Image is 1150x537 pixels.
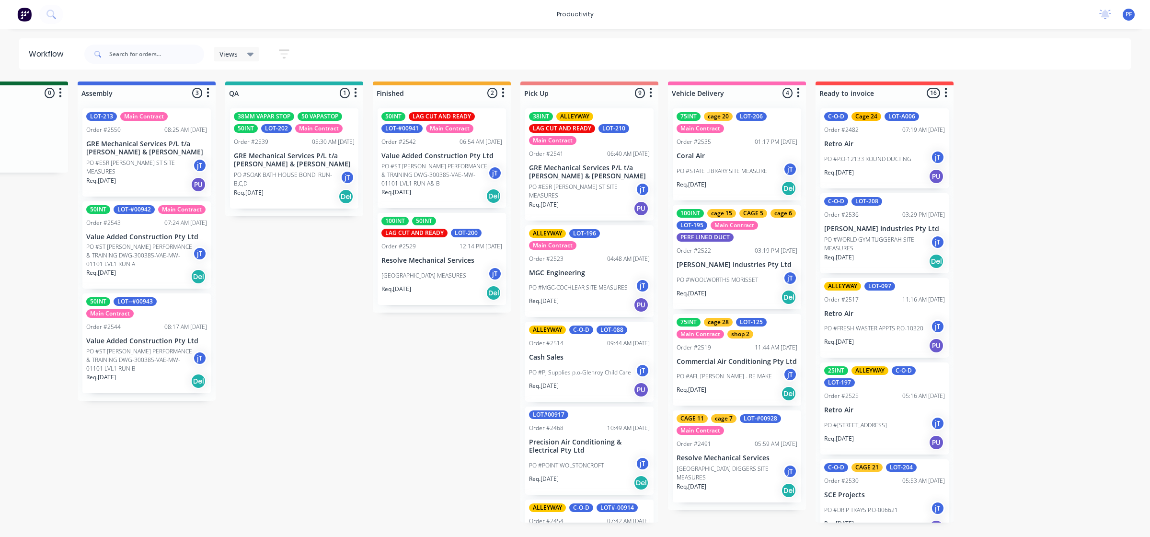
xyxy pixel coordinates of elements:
[770,209,796,218] div: cage 6
[529,503,566,512] div: ALLEYWAY
[381,229,448,237] div: LAG CUT AND READY
[824,210,859,219] div: Order #2536
[824,235,931,253] p: PO #WORLD GYM TUGGERAH SITE MEASURES
[824,434,854,443] p: Req. [DATE]
[191,374,206,389] div: Del
[525,108,654,221] div: 38INTALLEYWAYLAG CUT AND READYLOT-210Main ContractOrder #254106:40 AM [DATE]GRE Mechanical Servic...
[529,200,559,209] p: Req. [DATE]
[635,456,650,471] div: jT
[824,421,887,430] p: PO #[STREET_ADDRESS]
[864,282,895,291] div: LOT-097
[783,162,797,176] div: jT
[529,297,559,305] p: Req. [DATE]
[824,406,945,414] p: Retro Air
[824,378,855,387] div: LOT-197
[783,271,797,285] div: jT
[931,416,945,431] div: jT
[381,242,416,251] div: Order #2529
[529,241,576,250] div: Main Contract
[892,366,916,375] div: C-O-D
[824,491,945,499] p: SCE Projects
[164,219,207,227] div: 07:24 AM [DATE]
[529,229,566,238] div: ALLEYWAY
[378,108,506,208] div: 50INTLAG CUT AND READYLOT-#00941Main ContractOrder #254206:54 AM [DATE]Value Added Construction P...
[824,477,859,485] div: Order #2530
[340,170,355,185] div: jT
[607,255,650,263] div: 04:48 AM [DATE]
[931,235,945,249] div: jT
[677,482,706,491] p: Req. [DATE]
[298,112,342,121] div: 50 VAPASTOP
[902,126,945,134] div: 07:19 AM [DATE]
[755,440,797,448] div: 05:59 AM [DATE]
[529,424,563,432] div: Order #2468
[529,255,563,263] div: Order #2523
[525,407,654,495] div: LOT#00917Order #246810:49 AM [DATE]Precision Air Conditioning & Electrical Pty LtdPO #POINT WOLST...
[736,318,767,327] div: LOT-125
[82,108,211,197] div: LOT-213Main ContractOrder #255008:25 AM [DATE]GRE Mechanical Services P/L t/a [PERSON_NAME] & [PE...
[635,182,650,197] div: jT
[824,253,854,262] p: Req. [DATE]
[82,201,211,289] div: 50INTLOT-#00942Main ContractOrder #254307:24 AM [DATE]Value Added Construction Pty LtdPO #ST [PER...
[824,519,854,528] p: Req. [DATE]
[1126,10,1132,19] span: PF
[929,435,944,450] div: PU
[677,318,701,327] div: 75INT
[86,337,207,345] p: Value Added Construction Pty Ltd
[29,48,68,60] div: Workflow
[86,243,193,268] p: PO #ST [PERSON_NAME] PERFORMANCE & TRAINING DWG-300385-VAE-MW-01101 LVL1 RUN A
[820,193,949,273] div: C-O-DLOT-208Order #253603:29 PM [DATE][PERSON_NAME] Industries Pty LtdPO #WORLD GYM TUGGERAH SITE...
[234,138,268,146] div: Order #2539
[234,171,340,188] p: PO #SOAK BATH HOUSE BONDI RUN- B,C,D
[711,414,736,423] div: cage 7
[677,246,711,255] div: Order #2522
[529,150,563,158] div: Order #2541
[261,124,292,133] div: LOT-202
[381,112,405,121] div: 50INT
[677,209,704,218] div: 100INT
[488,166,502,180] div: jT
[677,180,706,189] p: Req. [DATE]
[755,246,797,255] div: 03:19 PM [DATE]
[607,339,650,348] div: 09:44 AM [DATE]
[824,324,923,333] p: PO #FRESH WASTER APPTS P.O-10320
[529,368,631,377] p: PO #PJ Supplies p.o-Glenroy Child Care
[902,477,945,485] div: 05:53 AM [DATE]
[569,229,600,238] div: LOT-196
[529,339,563,348] div: Order #2514
[552,7,598,22] div: productivity
[929,338,944,353] div: PU
[633,201,649,216] div: PU
[740,414,781,423] div: LOT-#00928
[673,410,801,502] div: CAGE 11cage 7LOT-#00928Main ContractOrder #249105:59 AM [DATE]Resolve Mechanical Services[GEOGRAP...
[929,520,944,535] div: PU
[529,112,553,121] div: 38INT
[86,233,207,241] p: Value Added Construction Pty Ltd
[381,257,502,265] p: Resolve Mechanical Services
[529,461,604,470] p: PO #POINT WOLSTONCROFT
[381,285,411,293] p: Req. [DATE]
[824,168,854,177] p: Req. [DATE]
[529,438,650,455] p: Precision Air Conditioning & Electrical Pty Ltd
[86,112,117,121] div: LOT-213
[824,310,945,318] p: Retro Air
[783,367,797,382] div: jT
[707,209,736,218] div: cage 15
[607,150,650,158] div: 06:40 AM [DATE]
[781,290,796,305] div: Del
[820,108,949,188] div: C-O-DCage 24LOT-A006Order #248207:19 AM [DATE]Retro AirPO #P.O-12133 ROUND DUCTINGjTReq.[DATE]PU
[824,140,945,148] p: Retro Air
[677,221,707,230] div: LOT-195
[193,246,207,261] div: jT
[677,276,758,284] p: PO #WOOLWORTHS MORISSET
[86,140,207,156] p: GRE Mechanical Services P/L t/a [PERSON_NAME] & [PERSON_NAME]
[193,158,207,173] div: jT
[677,426,724,435] div: Main Contract
[633,297,649,313] div: PU
[529,475,559,483] p: Req. [DATE]
[727,330,753,339] div: shop 2
[824,126,859,134] div: Order #2482
[486,285,501,301] div: Del
[86,176,116,185] p: Req. [DATE]
[525,225,654,317] div: ALLEYWAYLOT-196Main ContractOrder #252304:48 AM [DATE]MGC EngineeringPO #MGC-COCHLEAR SITE MEASUR...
